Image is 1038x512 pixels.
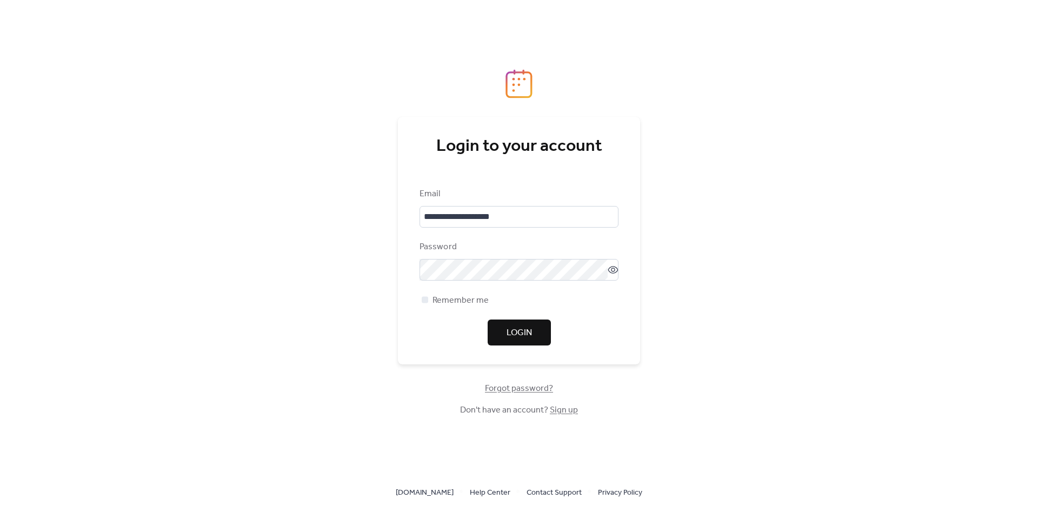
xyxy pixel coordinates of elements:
[470,487,510,500] span: Help Center
[432,294,489,307] span: Remember me
[420,241,616,254] div: Password
[460,404,578,417] span: Don't have an account?
[396,487,454,500] span: [DOMAIN_NAME]
[527,486,582,499] a: Contact Support
[470,486,510,499] a: Help Center
[420,136,618,157] div: Login to your account
[396,486,454,499] a: [DOMAIN_NAME]
[485,382,553,395] span: Forgot password?
[420,188,616,201] div: Email
[550,402,578,418] a: Sign up
[527,487,582,500] span: Contact Support
[507,327,532,340] span: Login
[598,487,642,500] span: Privacy Policy
[598,486,642,499] a: Privacy Policy
[488,320,551,345] button: Login
[485,385,553,391] a: Forgot password?
[505,69,533,98] img: logo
